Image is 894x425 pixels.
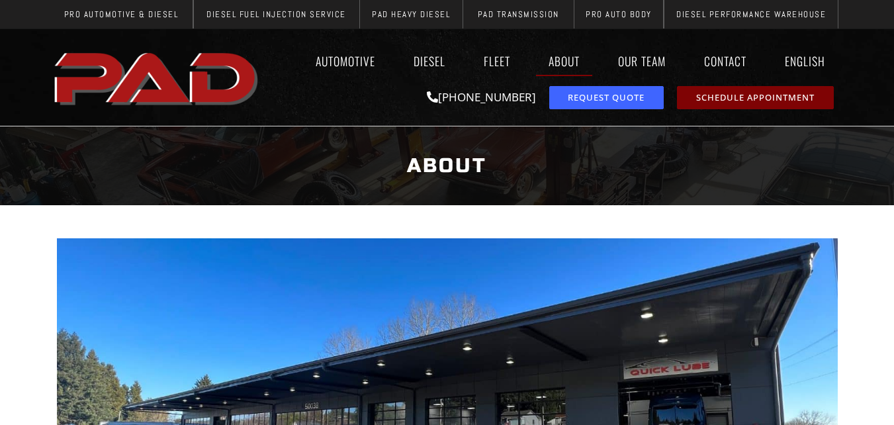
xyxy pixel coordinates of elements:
a: Our Team [605,46,678,76]
a: pro automotive and diesel home page [50,42,265,113]
a: Contact [692,46,759,76]
img: The image shows the word "PAD" in bold, red, uppercase letters with a slight shadow effect. [50,42,265,113]
a: [PHONE_NUMBER] [427,89,536,105]
span: Pro Automotive & Diesel [64,10,179,19]
a: About [536,46,592,76]
a: Automotive [303,46,388,76]
a: Fleet [471,46,523,76]
a: English [772,46,844,76]
span: Diesel Performance Warehouse [676,10,826,19]
h1: About [57,141,838,191]
span: Pro Auto Body [586,10,652,19]
span: Diesel Fuel Injection Service [206,10,346,19]
nav: Menu [265,46,844,76]
span: PAD Heavy Diesel [372,10,450,19]
a: schedule repair or service appointment [677,86,834,109]
span: PAD Transmission [478,10,559,19]
span: Schedule Appointment [696,93,815,102]
span: Request Quote [568,93,645,102]
a: Diesel [401,46,458,76]
a: request a service or repair quote [549,86,664,109]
